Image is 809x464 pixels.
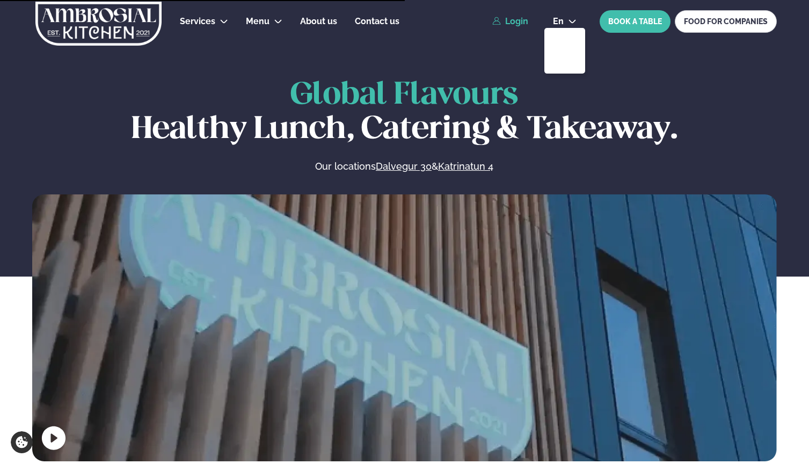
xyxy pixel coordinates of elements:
a: About us [300,15,337,28]
a: Cookie settings [11,431,33,453]
a: Menu [246,15,269,28]
a: Services [180,15,215,28]
a: Dalvegur 30 [376,160,432,173]
a: Contact us [355,15,399,28]
h1: Healthy Lunch, Catering & Takeaway. [32,78,777,147]
a: FOOD FOR COMPANIES [675,10,777,33]
a: Login [492,17,528,26]
button: BOOK A TABLE [600,10,670,33]
img: logo [34,2,163,46]
span: Services [180,16,215,26]
span: en [553,17,564,26]
span: About us [300,16,337,26]
span: Global Flavours [290,81,518,110]
span: Contact us [355,16,399,26]
button: en [544,17,585,26]
p: Our locations & [201,160,607,173]
span: Menu [246,16,269,26]
a: Katrinatun 4 [438,160,493,173]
